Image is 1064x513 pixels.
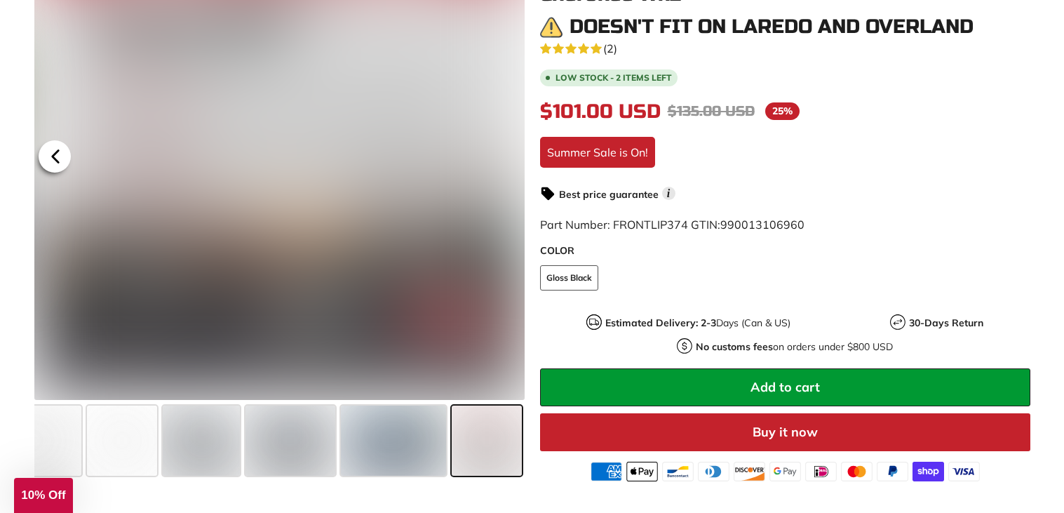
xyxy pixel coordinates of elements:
[750,379,820,395] span: Add to cart
[605,317,716,329] strong: Estimated Delivery: 2-3
[626,462,658,481] img: apple_pay
[913,462,944,481] img: shopify_pay
[662,187,675,200] span: i
[668,102,755,120] span: $135.00 USD
[765,102,800,120] span: 25%
[948,462,980,481] img: visa
[696,340,893,354] p: on orders under $800 USD
[555,74,672,82] span: Low stock - 2 items left
[21,488,65,502] span: 10% Off
[540,368,1030,406] button: Add to cart
[570,16,974,38] h3: Doesn't fit on Laredo and Overland
[698,462,729,481] img: diners_club
[540,137,655,168] div: Summer Sale is On!
[540,39,1030,57] a: 5.0 rating (2 votes)
[696,340,773,353] strong: No customs fees
[591,462,622,481] img: american_express
[605,316,790,331] p: Days (Can & US)
[769,462,801,481] img: google_pay
[662,462,694,481] img: bancontact
[559,188,659,201] strong: Best price guarantee
[540,218,804,232] span: Part Number: FRONTLIP374 GTIN:
[841,462,873,481] img: master
[805,462,837,481] img: ideal
[540,100,661,124] span: $101.00 USD
[540,413,1030,451] button: Buy it now
[734,462,765,481] img: discover
[540,16,563,39] img: warning.png
[14,478,73,513] div: 10% Off
[909,317,983,329] strong: 30-Days Return
[720,218,804,232] span: 990013106960
[540,244,1030,258] label: COLOR
[603,40,617,57] span: (2)
[877,462,908,481] img: paypal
